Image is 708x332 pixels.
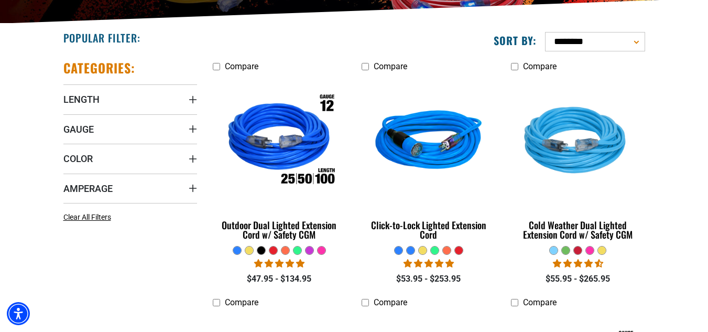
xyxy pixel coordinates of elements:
[63,183,113,195] span: Amperage
[63,31,140,45] h2: Popular Filter:
[63,212,115,223] a: Clear All Filters
[225,297,258,307] span: Compare
[63,93,100,105] span: Length
[63,84,197,114] summary: Length
[225,61,258,71] span: Compare
[254,259,304,269] span: 4.81 stars
[523,61,557,71] span: Compare
[63,144,197,173] summary: Color
[553,259,603,269] span: 4.62 stars
[63,114,197,144] summary: Gauge
[511,220,645,239] div: Cold Weather Dual Lighted Extension Cord w/ Safety CGM
[363,82,495,202] img: blue
[63,213,111,221] span: Clear All Filters
[63,123,94,135] span: Gauge
[511,273,645,285] div: $55.95 - $265.95
[213,273,346,285] div: $47.95 - $134.95
[374,297,407,307] span: Compare
[7,302,30,325] div: Accessibility Menu
[63,153,93,165] span: Color
[362,273,495,285] div: $53.95 - $253.95
[213,77,346,245] a: Outdoor Dual Lighted Extension Cord w/ Safety CGM Outdoor Dual Lighted Extension Cord w/ Safety CGM
[523,297,557,307] span: Compare
[374,61,407,71] span: Compare
[213,82,345,202] img: Outdoor Dual Lighted Extension Cord w/ Safety CGM
[63,174,197,203] summary: Amperage
[404,259,454,269] span: 4.87 stars
[362,77,495,245] a: blue Click-to-Lock Lighted Extension Cord
[213,220,346,239] div: Outdoor Dual Lighted Extension Cord w/ Safety CGM
[494,34,537,47] label: Sort by:
[63,60,136,76] h2: Categories:
[512,82,644,202] img: Light Blue
[362,220,495,239] div: Click-to-Lock Lighted Extension Cord
[511,77,645,245] a: Light Blue Cold Weather Dual Lighted Extension Cord w/ Safety CGM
